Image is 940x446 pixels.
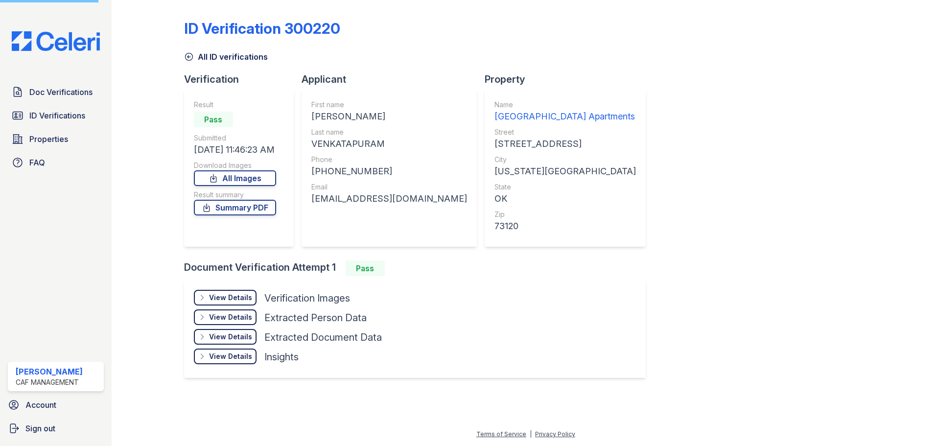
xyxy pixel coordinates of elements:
a: Doc Verifications [8,82,104,102]
span: Properties [29,133,68,145]
a: FAQ [8,153,104,172]
div: Extracted Document Data [264,330,382,344]
div: Pass [194,112,233,127]
a: Properties [8,129,104,149]
div: [PERSON_NAME] [311,110,467,123]
img: CE_Logo_Blue-a8612792a0a2168367f1c8372b55b34899dd931a85d93a1a3d3e32e68fde9ad4.png [4,31,108,51]
a: Privacy Policy [535,430,575,438]
div: [US_STATE][GEOGRAPHIC_DATA] [494,164,636,178]
div: OK [494,192,636,206]
div: Property [485,72,654,86]
div: Verification [184,72,302,86]
div: Pass [346,260,385,276]
div: View Details [209,293,252,303]
div: Email [311,182,467,192]
div: VENKATAPURAM [311,137,467,151]
a: Summary PDF [194,200,276,215]
div: Name [494,100,636,110]
span: ID Verifications [29,110,85,121]
div: [GEOGRAPHIC_DATA] Apartments [494,110,636,123]
span: Doc Verifications [29,86,93,98]
div: [DATE] 11:46:23 AM [194,143,276,157]
div: Insights [264,350,299,364]
div: Verification Images [264,291,350,305]
div: 73120 [494,219,636,233]
div: [PERSON_NAME] [16,366,83,377]
div: Submitted [194,133,276,143]
div: | [530,430,532,438]
div: CAF Management [16,377,83,387]
div: Street [494,127,636,137]
a: All ID verifications [184,51,268,63]
a: Account [4,395,108,415]
a: Sign out [4,419,108,438]
a: All Images [194,170,276,186]
div: View Details [209,312,252,322]
div: ID Verification 300220 [184,20,340,37]
div: Last name [311,127,467,137]
a: ID Verifications [8,106,104,125]
div: Document Verification Attempt 1 [184,260,654,276]
div: Phone [311,155,467,164]
a: Name [GEOGRAPHIC_DATA] Apartments [494,100,636,123]
div: [PHONE_NUMBER] [311,164,467,178]
iframe: chat widget [899,407,930,436]
div: View Details [209,352,252,361]
div: Extracted Person Data [264,311,367,325]
div: City [494,155,636,164]
div: Download Images [194,161,276,170]
div: State [494,182,636,192]
a: Terms of Service [476,430,526,438]
span: Account [25,399,56,411]
span: FAQ [29,157,45,168]
div: [EMAIL_ADDRESS][DOMAIN_NAME] [311,192,467,206]
div: Applicant [302,72,485,86]
span: Sign out [25,423,55,434]
div: View Details [209,332,252,342]
div: [STREET_ADDRESS] [494,137,636,151]
div: Zip [494,210,636,219]
div: Result summary [194,190,276,200]
div: First name [311,100,467,110]
div: Result [194,100,276,110]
